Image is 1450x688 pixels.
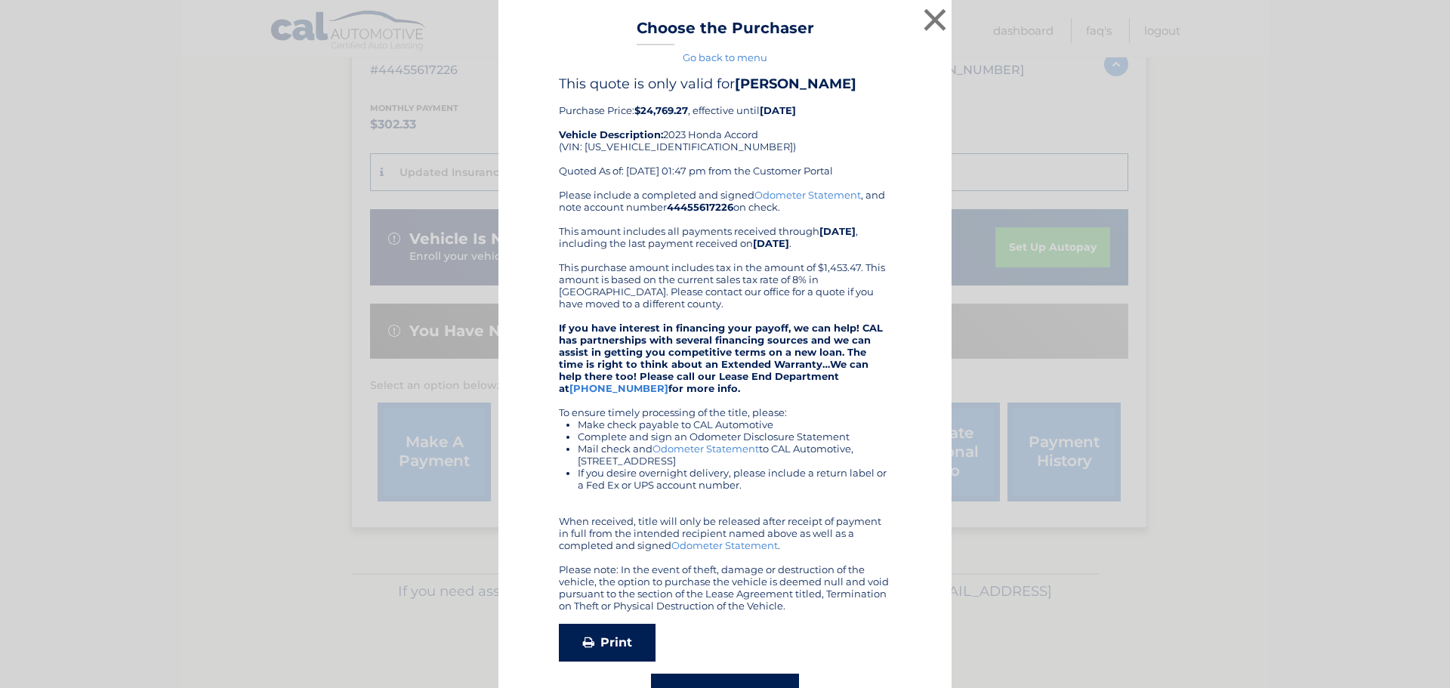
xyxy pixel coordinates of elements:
[753,237,789,249] b: [DATE]
[559,76,891,92] h4: This quote is only valid for
[819,225,856,237] b: [DATE]
[559,128,663,140] strong: Vehicle Description:
[559,624,656,662] a: Print
[559,322,883,394] strong: If you have interest in financing your payoff, we can help! CAL has partnerships with several fin...
[578,467,891,491] li: If you desire overnight delivery, please include a return label or a Fed Ex or UPS account number.
[578,443,891,467] li: Mail check and to CAL Automotive, [STREET_ADDRESS]
[667,201,733,213] b: 44455617226
[754,189,861,201] a: Odometer Statement
[559,189,891,612] div: Please include a completed and signed , and note account number on check. This amount includes al...
[559,76,891,189] div: Purchase Price: , effective until 2023 Honda Accord (VIN: [US_VEHICLE_IDENTIFICATION_NUMBER]) Quo...
[735,76,856,92] b: [PERSON_NAME]
[637,19,814,45] h3: Choose the Purchaser
[671,539,778,551] a: Odometer Statement
[569,382,668,394] a: [PHONE_NUMBER]
[652,443,759,455] a: Odometer Statement
[578,418,891,430] li: Make check payable to CAL Automotive
[760,104,796,116] b: [DATE]
[920,5,950,35] button: ×
[683,51,767,63] a: Go back to menu
[578,430,891,443] li: Complete and sign an Odometer Disclosure Statement
[634,104,688,116] b: $24,769.27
